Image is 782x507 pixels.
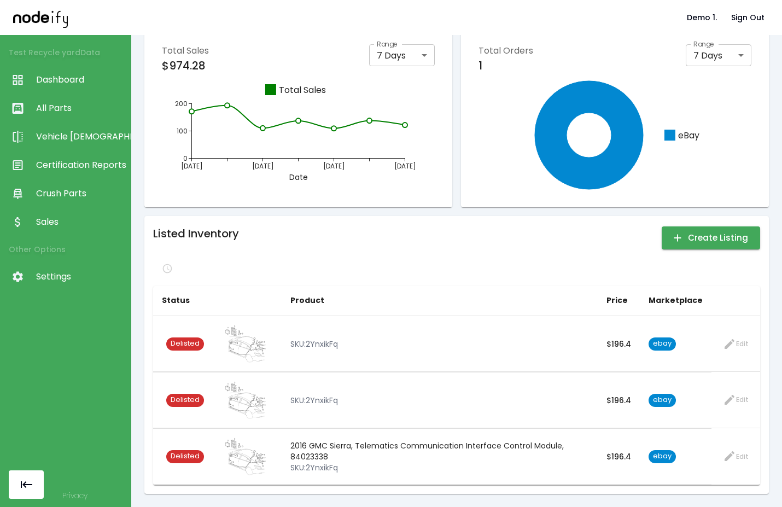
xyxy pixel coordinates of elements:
[181,161,203,171] tspan: [DATE]
[693,39,714,49] label: Range
[36,187,125,200] span: Crush Parts
[162,337,204,351] a: Delisted
[606,395,631,406] p: $ 196.4
[166,451,204,462] span: Delisted
[175,99,188,108] tspan: 200
[682,8,721,28] button: Demo 1.
[662,226,760,249] button: Create Listing
[36,270,125,283] span: Settings
[649,395,676,405] span: ebay
[183,154,188,163] tspan: 0
[221,325,273,363] img: listing image
[221,381,273,419] img: listing image
[62,490,87,501] a: Privacy
[686,44,751,66] div: 7 Days
[290,395,589,406] p: SKU: 2YnxikFq
[36,159,125,172] span: Certification Reports
[36,102,125,115] span: All Parts
[478,44,533,57] p: Total Orders
[290,295,589,307] h6: Product
[162,295,204,307] h6: Status
[162,450,204,463] a: Delisted
[221,438,273,475] img: listing image
[649,295,703,307] h6: Marketplace
[162,60,209,72] h6: $974.28
[177,126,188,136] tspan: 100
[394,161,416,171] tspan: [DATE]
[36,130,125,143] span: Vehicle [DEMOGRAPHIC_DATA]
[162,44,209,57] p: Total Sales
[649,451,676,462] span: ebay
[377,39,398,49] label: Range
[649,339,676,349] span: ebay
[289,172,308,183] tspan: Date
[252,161,274,171] tspan: [DATE]
[13,7,68,27] img: nodeify
[162,394,204,407] a: Delisted
[606,295,631,307] h6: Price
[166,395,204,405] span: Delisted
[290,339,589,349] p: SKU: 2YnxikFq
[369,44,435,66] div: 7 Days
[290,440,589,462] p: 2016 GMC Sierra, Telematics Communication Interface Control Module, 84023338
[153,225,239,242] h6: Listed Inventory
[290,462,589,473] p: SKU: 2YnxikFq
[323,161,345,171] tspan: [DATE]
[36,215,125,229] span: Sales
[606,451,631,462] p: $ 196.4
[727,8,769,28] button: Sign Out
[166,339,204,349] span: Delisted
[478,60,533,72] h6: 1
[36,73,125,86] span: Dashboard
[606,339,631,349] p: $ 196.4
